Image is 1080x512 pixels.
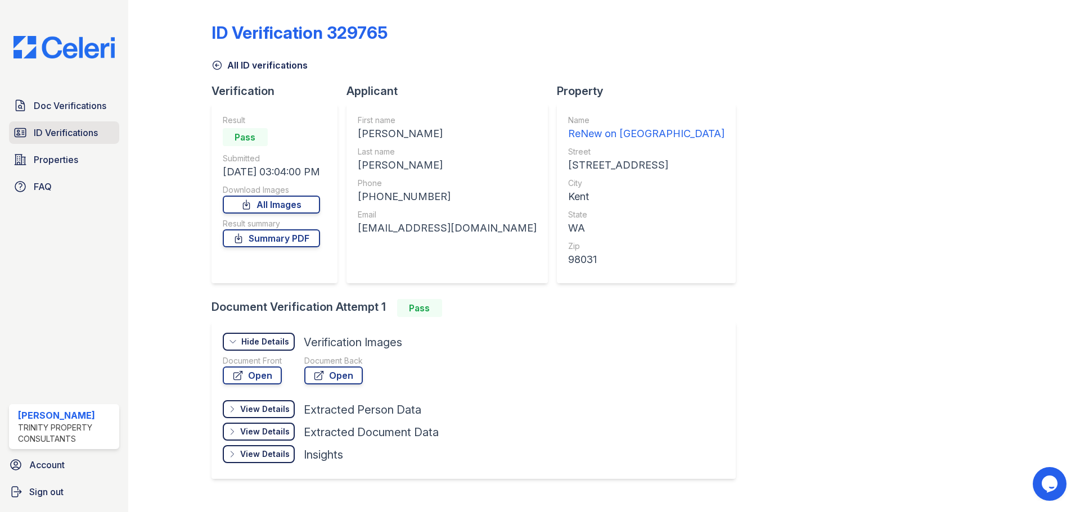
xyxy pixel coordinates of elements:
[223,164,320,180] div: [DATE] 03:04:00 PM
[358,178,537,189] div: Phone
[241,336,289,347] div: Hide Details
[568,157,724,173] div: [STREET_ADDRESS]
[240,404,290,415] div: View Details
[4,36,124,58] img: CE_Logo_Blue-a8612792a0a2168367f1c8372b55b34899dd931a85d93a1a3d3e32e68fde9ad4.png
[223,229,320,247] a: Summary PDF
[29,458,65,472] span: Account
[346,83,557,99] div: Applicant
[358,146,537,157] div: Last name
[223,153,320,164] div: Submitted
[223,115,320,126] div: Result
[223,128,268,146] div: Pass
[568,178,724,189] div: City
[568,126,724,142] div: ReNew on [GEOGRAPHIC_DATA]
[240,426,290,437] div: View Details
[358,220,537,236] div: [EMAIL_ADDRESS][DOMAIN_NAME]
[223,218,320,229] div: Result summary
[223,366,282,384] a: Open
[304,402,421,418] div: Extracted Person Data
[9,94,119,117] a: Doc Verifications
[358,115,537,126] div: First name
[568,115,724,142] a: Name ReNew on [GEOGRAPHIC_DATA]
[34,99,106,112] span: Doc Verifications
[568,209,724,220] div: State
[304,355,363,366] div: Document Back
[34,153,78,166] span: Properties
[9,175,119,198] a: FAQ
[568,115,724,126] div: Name
[4,454,124,476] a: Account
[397,299,442,317] div: Pass
[9,148,119,171] a: Properties
[240,448,290,460] div: View Details
[223,184,320,196] div: Download Images
[557,83,745,99] div: Property
[568,189,724,205] div: Kent
[211,58,308,72] a: All ID verifications
[358,126,537,142] div: [PERSON_NAME]
[29,485,64,499] span: Sign out
[211,299,745,317] div: Document Verification Attempt 1
[568,252,724,268] div: 98031
[9,121,119,144] a: ID Verifications
[358,157,537,173] div: [PERSON_NAME]
[34,180,52,193] span: FAQ
[568,241,724,252] div: Zip
[34,126,98,139] span: ID Verifications
[568,146,724,157] div: Street
[211,22,388,43] div: ID Verification 329765
[18,409,115,422] div: [PERSON_NAME]
[304,424,439,440] div: Extracted Document Data
[304,366,363,384] a: Open
[1033,467,1069,501] iframe: chat widget
[4,481,124,503] a: Sign out
[223,196,320,214] a: All Images
[568,220,724,236] div: WA
[18,422,115,445] div: Trinity Property Consultants
[304,334,402,350] div: Verification Images
[223,355,282,366] div: Document Front
[358,189,537,205] div: [PHONE_NUMBER]
[358,209,537,220] div: Email
[304,447,343,463] div: Insights
[211,83,346,99] div: Verification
